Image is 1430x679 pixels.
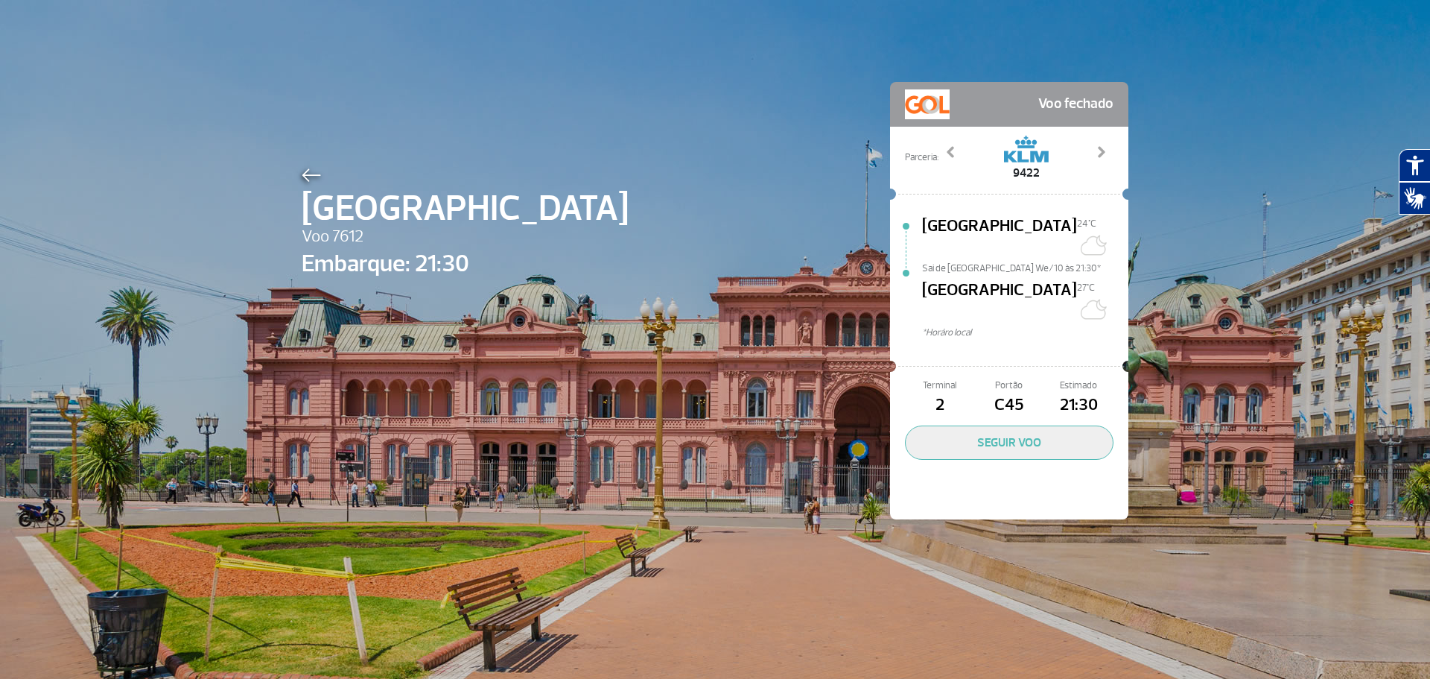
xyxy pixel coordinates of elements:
[1077,230,1107,260] img: Céu limpo
[1077,218,1096,230] span: 24°C
[1038,89,1113,119] span: Voo fechado
[1044,393,1113,418] span: 21:30
[974,393,1043,418] span: C45
[922,278,1077,326] span: [GEOGRAPHIC_DATA]
[905,379,974,393] span: Terminal
[1004,164,1049,182] span: 9422
[905,151,938,165] span: Parceria:
[1399,149,1430,215] div: Plugin de acessibilidade da Hand Talk.
[1077,294,1107,324] img: Céu limpo
[922,214,1077,262] span: [GEOGRAPHIC_DATA]
[302,182,629,236] span: [GEOGRAPHIC_DATA]
[905,393,974,418] span: 2
[302,246,629,282] span: Embarque: 21:30
[302,224,629,250] span: Voo 7612
[974,379,1043,393] span: Portão
[922,326,1128,340] span: *Horáro local
[1044,379,1113,393] span: Estimado
[1399,149,1430,182] button: Abrir recursos assistivos.
[922,262,1128,272] span: Sai de [GEOGRAPHIC_DATA] We/10 às 21:30*
[1399,182,1430,215] button: Abrir tradutor de língua de sinais.
[905,426,1113,460] button: SEGUIR VOO
[1077,282,1095,294] span: 27°C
